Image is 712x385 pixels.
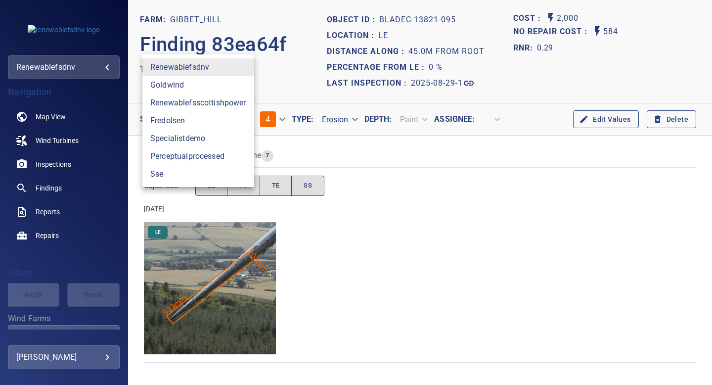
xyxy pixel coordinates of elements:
[142,165,254,183] a: sse
[142,58,254,76] a: renewablefsdnv
[142,130,254,147] a: specialistdemo
[142,94,254,112] a: renewablefsscottishpower
[142,147,254,165] a: perceptualprocessed
[142,76,254,94] a: goldwind
[142,112,254,130] a: fredolsen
